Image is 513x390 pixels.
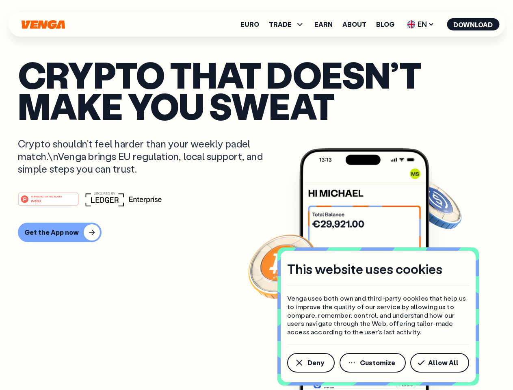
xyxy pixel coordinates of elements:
button: Download [447,18,499,30]
span: Deny [307,360,324,366]
span: EN [404,18,437,31]
a: #1 PRODUCT OF THE MONTHWeb3 [18,197,79,208]
p: Crypto that doesn’t make you sweat [18,59,495,121]
a: Get the App now [18,223,495,242]
a: Euro [240,21,259,28]
img: Bitcoin [247,230,320,303]
button: Get the App now [18,223,102,242]
tspan: Web3 [31,198,41,203]
a: Earn [314,21,333,28]
svg: Home [20,20,66,29]
button: Deny [287,353,335,373]
a: About [342,21,366,28]
tspan: #1 PRODUCT OF THE MONTH [31,195,62,197]
button: Customize [340,353,406,373]
p: Crypto shouldn’t feel harder than your weekly padel match.\nVenga brings EU regulation, local sup... [18,137,275,175]
img: flag-uk [407,20,415,28]
p: Venga uses both own and third-party cookies that help us to improve the quality of our service by... [287,294,469,336]
span: TRADE [269,21,292,28]
span: Customize [360,360,395,366]
span: Allow All [428,360,459,366]
img: USDC coin [405,175,463,233]
a: Blog [376,21,394,28]
span: TRADE [269,19,305,29]
div: Get the App now [24,228,79,236]
h4: This website uses cookies [287,260,442,277]
button: Allow All [410,353,469,373]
